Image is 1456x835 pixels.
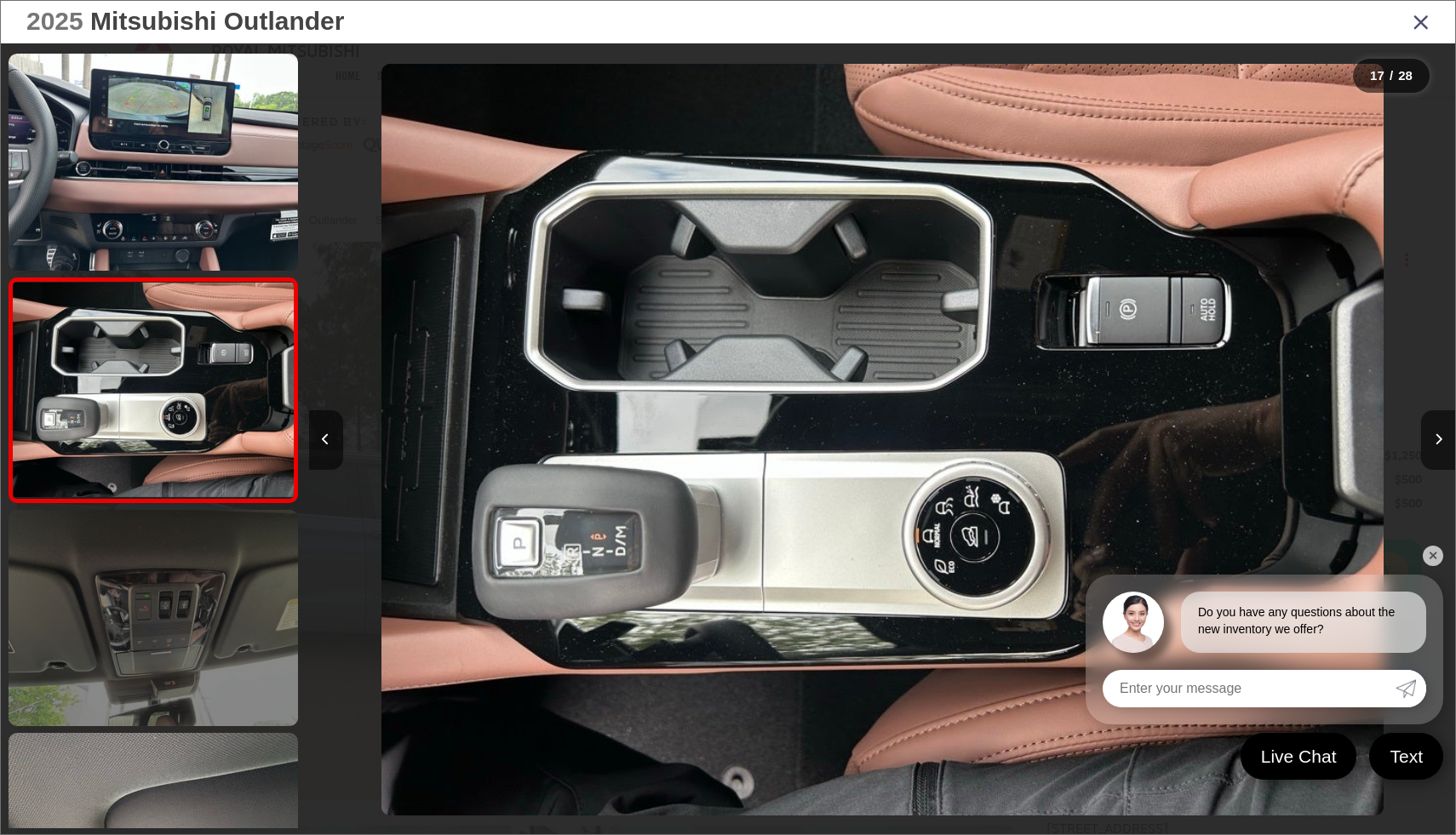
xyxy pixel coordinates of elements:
img: 2025 Mitsubishi Outlander SEL [10,283,296,497]
img: 2025 Mitsubishi Outlander SEL [381,64,1384,815]
a: Submit [1396,670,1426,707]
input: Enter your message [1103,670,1396,707]
button: Previous image [309,410,343,470]
span: 28 [1398,68,1413,83]
a: Text [1369,733,1443,780]
span: Live Chat [1253,745,1345,768]
img: Agent profile photo [1103,592,1164,653]
img: 2025 Mitsubishi Outlander SEL [6,52,301,273]
div: 2025 Mitsubishi Outlander SEL 16 [309,64,1455,815]
span: 2025 [26,7,83,35]
span: Mitsubishi Outlander [90,7,344,35]
a: Live Chat [1241,733,1357,780]
span: / [1388,70,1395,82]
span: 17 [1370,68,1384,83]
div: Do you have any questions about the new inventory we offer? [1181,592,1426,653]
button: Next image [1421,410,1455,470]
i: Close gallery [1413,10,1430,32]
span: Text [1381,745,1431,768]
